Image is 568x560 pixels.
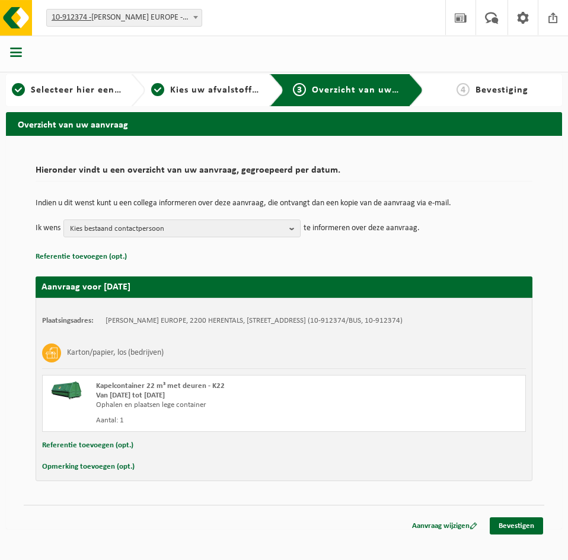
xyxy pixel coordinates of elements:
[42,317,94,324] strong: Plaatsingsadres:
[151,83,261,97] a: 2Kies uw afvalstoffen en recipiënten
[36,249,127,265] button: Referentie toevoegen (opt.)
[12,83,122,97] a: 1Selecteer hier een vestiging
[476,85,528,95] span: Bevestiging
[6,112,562,135] h2: Overzicht van uw aanvraag
[96,400,331,410] div: Ophalen en plaatsen lege container
[47,9,202,26] span: 10-912374 - FIKE EUROPE - HERENTALS
[36,166,532,182] h2: Hieronder vindt u een overzicht van uw aanvraag, gegroepeerd per datum.
[490,517,543,534] a: Bevestigen
[457,83,470,96] span: 4
[304,219,420,237] p: te informeren over deze aanvraag.
[36,219,60,237] p: Ik wens
[312,85,437,95] span: Overzicht van uw aanvraag
[42,282,130,292] strong: Aanvraag voor [DATE]
[96,392,165,399] strong: Van [DATE] tot [DATE]
[42,459,135,475] button: Opmerking toevoegen (opt.)
[46,9,202,27] span: 10-912374 - FIKE EUROPE - HERENTALS
[49,381,84,399] img: HK-XK-22-GN-00.png
[293,83,306,96] span: 3
[96,382,225,390] span: Kapelcontainer 22 m³ met deuren - K22
[151,83,164,96] span: 2
[403,517,486,534] a: Aanvraag wijzigen
[12,83,25,96] span: 1
[70,220,285,238] span: Kies bestaand contactpersoon
[52,13,91,22] tcxspan: Call 10-912374 - via 3CX
[31,85,159,95] span: Selecteer hier een vestiging
[67,343,164,362] h3: Karton/papier, los (bedrijven)
[42,438,133,453] button: Referentie toevoegen (opt.)
[63,219,301,237] button: Kies bestaand contactpersoon
[170,85,333,95] span: Kies uw afvalstoffen en recipiënten
[106,316,403,326] td: [PERSON_NAME] EUROPE, 2200 HERENTALS, [STREET_ADDRESS] (10-912374/BUS, 10-912374)
[6,534,198,560] iframe: chat widget
[36,199,532,208] p: Indien u dit wenst kunt u een collega informeren over deze aanvraag, die ontvangt dan een kopie v...
[96,416,331,425] div: Aantal: 1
